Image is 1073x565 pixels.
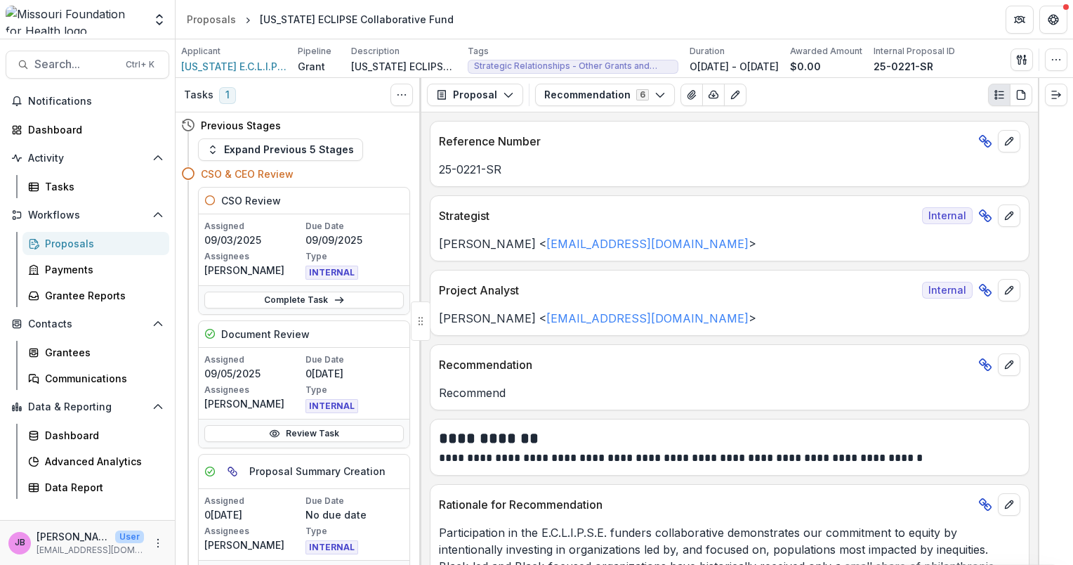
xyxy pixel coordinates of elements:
[305,233,404,247] p: 09/09/2025
[305,366,404,381] p: 0[DATE]
[34,58,117,71] span: Search...
[37,529,110,544] p: [PERSON_NAME]
[45,288,158,303] div: Grantee Reports
[201,118,281,133] h4: Previous Stages
[28,122,158,137] div: Dashboard
[6,313,169,335] button: Open Contacts
[22,284,169,307] a: Grantee Reports
[922,207,973,224] span: Internal
[874,45,955,58] p: Internal Proposal ID
[221,460,244,483] button: View dependent tasks
[305,399,358,413] span: INTERNAL
[45,480,158,495] div: Data Report
[439,161,1020,178] p: 25-0221-SR
[22,175,169,198] a: Tasks
[922,282,973,299] span: Internal
[546,237,749,251] a: [EMAIL_ADDRESS][DOMAIN_NAME]
[22,367,169,390] a: Communications
[1010,84,1032,106] button: PDF view
[45,345,158,360] div: Grantees
[204,507,303,522] p: 0[DATE]
[1045,84,1067,106] button: Expand right
[468,45,489,58] p: Tags
[115,531,144,543] p: User
[6,396,169,418] button: Open Data & Reporting
[22,341,169,364] a: Grantees
[45,179,158,194] div: Tasks
[150,6,169,34] button: Open entity switcher
[439,384,1020,401] p: Recommend
[439,207,916,224] p: Strategist
[150,535,166,552] button: More
[998,353,1020,376] button: edit
[28,152,147,164] span: Activity
[790,59,821,74] p: $0.00
[305,250,404,263] p: Type
[22,476,169,499] a: Data Report
[187,12,236,27] div: Proposals
[305,507,404,522] p: No due date
[439,282,916,299] p: Project Analyst
[305,384,404,396] p: Type
[28,318,147,330] span: Contacts
[204,250,303,263] p: Assignees
[998,493,1020,516] button: edit
[204,538,303,552] p: [PERSON_NAME]
[298,59,325,74] p: Grant
[221,193,281,208] h5: CSO Review
[690,45,725,58] p: Duration
[351,45,400,58] p: Description
[204,233,303,247] p: 09/03/2025
[201,167,294,181] h4: CSO & CEO Review
[204,525,303,538] p: Assignees
[221,327,310,342] h5: Document Review
[1006,6,1034,34] button: Partners
[204,396,303,411] p: [PERSON_NAME]
[305,540,358,554] span: INTERNAL
[204,366,303,381] p: 09/05/2025
[6,51,169,79] button: Search...
[6,90,169,112] button: Notifications
[204,353,303,366] p: Assigned
[6,118,169,141] a: Dashboard
[28,401,147,413] span: Data & Reporting
[305,495,404,507] p: Due Date
[198,138,363,161] button: Expand Previous 5 Stages
[998,204,1020,227] button: edit
[690,59,779,74] p: O[DATE] - O[DATE]
[351,59,456,74] p: [US_STATE] ECLIPSE Fund is a funder collaborative between [US_STATE] Foundation for Health, Healt...
[6,6,144,34] img: Missouri Foundation for Health logo
[22,450,169,473] a: Advanced Analytics
[181,9,242,30] a: Proposals
[439,235,1020,252] p: [PERSON_NAME] < >
[439,356,973,373] p: Recommendation
[535,84,675,106] button: Recommendation6
[6,147,169,169] button: Open Activity
[204,384,303,396] p: Assignees
[790,45,862,58] p: Awarded Amount
[45,236,158,251] div: Proposals
[28,96,164,108] span: Notifications
[184,89,213,101] h3: Tasks
[305,266,358,280] span: INTERNAL
[22,258,169,281] a: Payments
[45,428,158,443] div: Dashboard
[204,425,404,442] a: Review Task
[204,263,303,278] p: [PERSON_NAME]
[305,353,404,366] p: Due Date
[998,130,1020,152] button: edit
[22,232,169,255] a: Proposals
[45,371,158,386] div: Communications
[15,538,25,547] div: Jessie Besancenez
[874,59,933,74] p: 25-0221-SR
[6,204,169,226] button: Open Workflows
[204,495,303,507] p: Assigned
[998,279,1020,301] button: edit
[1039,6,1067,34] button: Get Help
[181,59,287,74] a: [US_STATE] E.C.L.I.P.S.E
[28,209,147,221] span: Workflows
[219,87,236,104] span: 1
[390,84,413,106] button: Toggle View Cancelled Tasks
[204,292,404,309] a: Complete Task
